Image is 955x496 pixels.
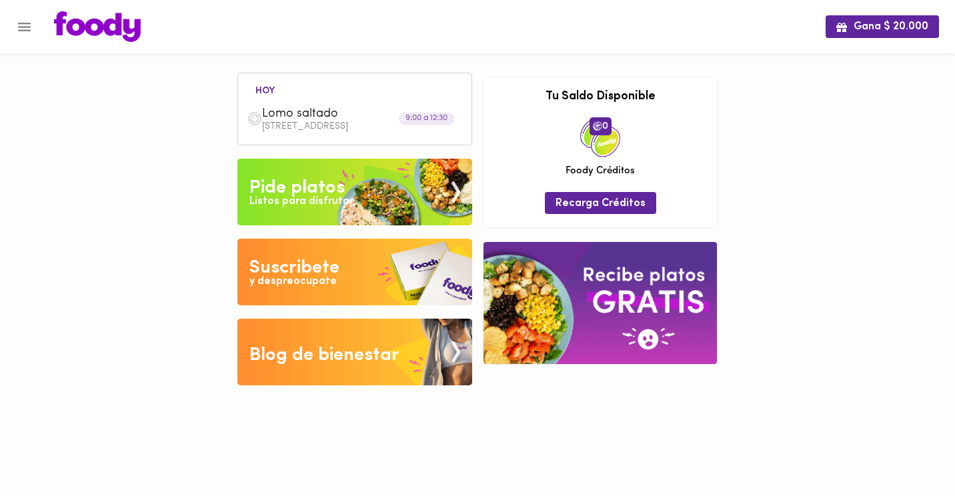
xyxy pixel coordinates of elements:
[54,11,141,42] img: logo.png
[566,164,635,178] span: Foody Créditos
[593,121,602,131] img: foody-creditos.png
[262,122,462,131] p: [STREET_ADDRESS]
[545,192,656,214] button: Recarga Créditos
[556,197,646,210] span: Recarga Créditos
[249,342,399,369] div: Blog de bienestar
[262,107,415,122] span: Lomo saltado
[249,255,339,281] div: Suscribete
[590,117,612,135] span: 0
[237,239,472,305] img: Disfruta bajar de peso
[249,175,345,201] div: Pide platos
[399,113,454,125] div: 9:00 a 12:30
[8,11,41,43] button: Menu
[836,21,928,33] span: Gana $ 20.000
[484,242,717,364] img: referral-banner.png
[826,15,939,37] button: Gana $ 20.000
[245,83,285,96] li: hoy
[237,319,472,385] img: Blog de bienestar
[494,91,707,104] h3: Tu Saldo Disponible
[247,111,262,126] img: dish.png
[249,274,337,289] div: y despreocupate
[249,194,353,209] div: Listos para disfrutar
[237,159,472,225] img: Pide un Platos
[580,117,620,157] img: credits-package.png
